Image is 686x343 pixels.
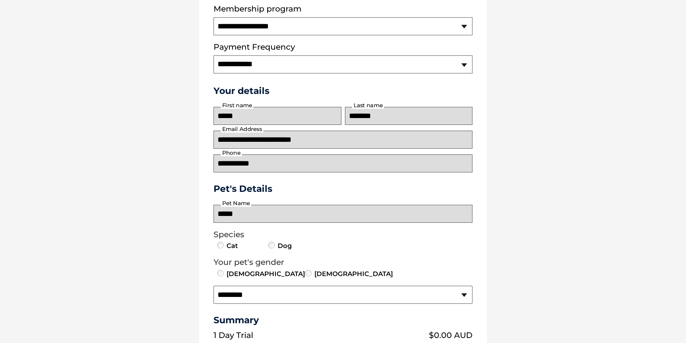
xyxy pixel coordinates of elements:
label: Payment Frequency [214,42,295,52]
legend: Your pet's gender [214,258,472,267]
label: Phone [221,150,242,156]
td: 1 Day Trial [214,329,350,342]
h3: Summary [214,315,472,325]
label: Membership program [214,4,472,14]
h3: Pet's Details [211,183,475,194]
label: Email Address [221,126,263,132]
label: Last name [352,102,384,109]
legend: Species [214,230,472,239]
h3: Your details [214,85,472,96]
td: $0.00 AUD [350,329,472,342]
label: First name [221,102,253,109]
